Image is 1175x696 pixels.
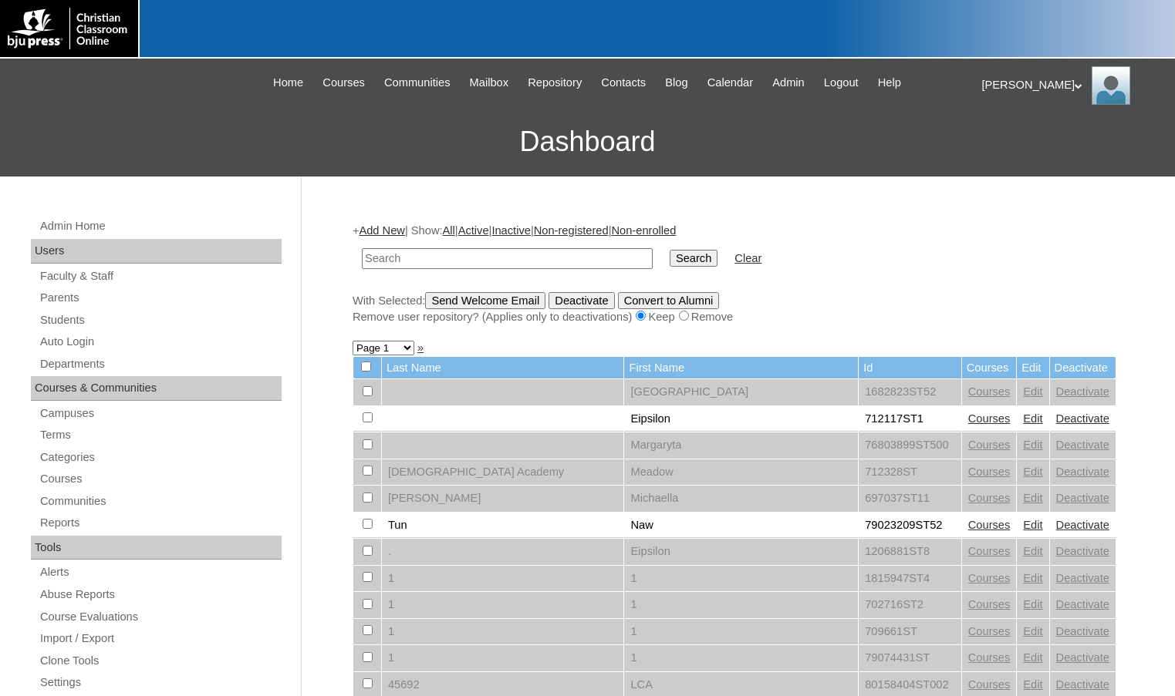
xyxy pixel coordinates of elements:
[31,376,282,401] div: Courses & Communities
[1023,412,1042,425] a: Edit
[624,513,858,539] td: Naw
[624,486,858,512] td: Michaella
[968,492,1011,504] a: Courses
[859,566,961,592] td: 1815947ST4
[470,74,509,92] span: Mailbox
[359,224,404,237] a: Add New
[624,406,858,432] td: Eipsilon
[859,645,961,671] td: 79074431ST
[382,357,624,379] td: Last Name
[859,539,961,565] td: 1206881ST8
[624,539,858,565] td: Eipsilon
[968,598,1011,610] a: Courses
[382,459,624,486] td: [DEMOGRAPHIC_DATA] Academy
[549,292,614,309] input: Deactivate
[353,292,1116,325] div: With Selected:
[968,519,1011,531] a: Courses
[39,585,282,604] a: Abuse Reports
[624,566,858,592] td: 1
[624,459,858,486] td: Meadow
[382,566,624,592] td: 1
[39,355,282,374] a: Departments
[968,385,1011,398] a: Courses
[1056,598,1109,610] a: Deactivate
[382,486,624,512] td: [PERSON_NAME]
[31,239,282,264] div: Users
[265,74,311,92] a: Home
[491,224,531,237] a: Inactive
[968,466,1011,478] a: Courses
[968,678,1011,691] a: Courses
[1056,678,1109,691] a: Deactivate
[1023,572,1042,584] a: Edit
[1023,678,1042,691] a: Edit
[824,74,859,92] span: Logout
[39,267,282,286] a: Faculty & Staff
[1023,651,1042,664] a: Edit
[982,66,1160,105] div: [PERSON_NAME]
[624,592,858,618] td: 1
[8,8,130,49] img: logo-white.png
[39,651,282,671] a: Clone Tools
[962,357,1017,379] td: Courses
[39,448,282,467] a: Categories
[534,224,609,237] a: Non-registered
[816,74,866,92] a: Logout
[376,74,458,92] a: Communities
[968,439,1011,451] a: Courses
[968,572,1011,584] a: Courses
[1023,519,1042,531] a: Edit
[39,469,282,489] a: Courses
[859,619,961,645] td: 709661ST
[1023,385,1042,398] a: Edit
[1023,598,1042,610] a: Edit
[1023,439,1042,451] a: Edit
[1017,357,1048,379] td: Edit
[382,619,624,645] td: 1
[39,288,282,308] a: Parents
[700,74,761,92] a: Calendar
[1056,519,1109,531] a: Deactivate
[593,74,653,92] a: Contacts
[968,625,1011,637] a: Courses
[39,629,282,648] a: Import / Export
[382,539,624,565] td: .
[1050,357,1116,379] td: Deactivate
[39,425,282,445] a: Terms
[39,492,282,511] a: Communities
[859,486,961,512] td: 697037ST11
[273,74,303,92] span: Home
[382,645,624,671] td: 1
[1056,651,1109,664] a: Deactivate
[624,432,858,459] td: Margaryta
[859,357,961,379] td: Id
[443,224,455,237] a: All
[859,592,961,618] td: 702716ST2
[772,74,805,92] span: Admin
[707,74,753,92] span: Calendar
[39,607,282,627] a: Course Evaluations
[859,432,961,459] td: 76803899ST500
[1092,66,1130,105] img: Melanie Sevilla
[624,379,858,405] td: [GEOGRAPHIC_DATA]
[1056,572,1109,584] a: Deactivate
[859,459,961,486] td: 712328ST
[765,74,812,92] a: Admin
[39,311,282,330] a: Students
[39,332,282,351] a: Auto Login
[1056,412,1109,425] a: Deactivate
[734,252,761,264] a: Clear
[670,250,717,267] input: Search
[1023,492,1042,504] a: Edit
[39,513,282,533] a: Reports
[39,563,282,582] a: Alerts
[859,513,961,539] td: 79023209ST52
[624,357,858,379] td: First Name
[859,406,961,432] td: 712117ST1
[968,412,1011,425] a: Courses
[611,224,676,237] a: Non-enrolled
[353,309,1116,325] div: Remove user repository? (Applies only to deactivations) Keep Remove
[462,74,517,92] a: Mailbox
[384,74,451,92] span: Communities
[1056,466,1109,478] a: Deactivate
